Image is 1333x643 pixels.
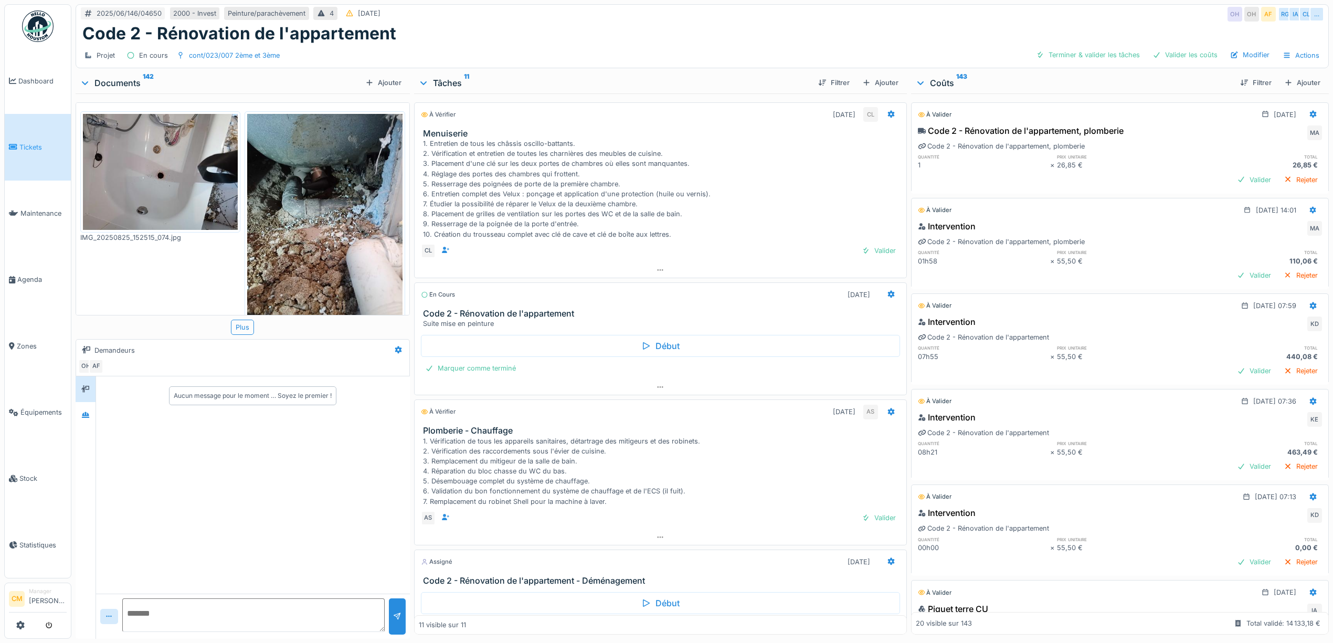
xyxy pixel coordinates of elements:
[1280,76,1325,90] div: Ajouter
[358,8,380,18] div: [DATE]
[1190,543,1322,553] div: 0,00 €
[423,129,902,139] h3: Menuiserie
[918,536,1050,543] h6: quantité
[1057,543,1189,553] div: 55,50 €
[918,507,976,519] div: Intervention
[80,233,240,243] div: IMG_20250825_152515_074.jpg
[1190,440,1322,447] h6: total
[915,77,1232,89] div: Coûts
[1256,205,1296,215] div: [DATE] 14:01
[1233,268,1275,282] div: Valider
[421,592,900,614] div: Début
[1190,536,1322,543] h6: total
[19,540,67,550] span: Statistiques
[1279,173,1322,187] div: Rejeter
[5,313,71,379] a: Zones
[1190,249,1322,256] h6: total
[918,315,976,328] div: Intervention
[18,76,67,86] span: Dashboard
[1050,160,1057,170] div: ×
[1307,317,1322,331] div: KD
[5,446,71,512] a: Stock
[464,77,469,89] sup: 11
[231,320,254,335] div: Plus
[1057,536,1189,543] h6: prix unitaire
[1190,256,1322,266] div: 110,06 €
[918,588,951,597] div: À valider
[918,332,1049,342] div: Code 2 - Rénovation de l'appartement
[173,8,216,18] div: 2000 - Invest
[1057,249,1189,256] h6: prix unitaire
[1032,48,1144,62] div: Terminer & valider les tâches
[918,237,1085,247] div: Code 2 - Rénovation de l'appartement, plomberie
[1228,7,1242,22] div: OH
[918,492,951,501] div: À valider
[918,141,1085,151] div: Code 2 - Rénovation de l'appartement, plomberie
[1233,173,1275,187] div: Valider
[918,397,951,406] div: À valider
[423,426,902,436] h3: Plomberie - Chauffage
[330,8,334,18] div: 4
[423,309,902,319] h3: Code 2 - Rénovation de l'appartement
[1307,221,1322,236] div: MA
[1050,352,1057,362] div: ×
[1226,48,1274,62] div: Modifier
[1255,492,1296,502] div: [DATE] 07:13
[918,124,1124,137] div: Code 2 - Rénovation de l'appartement, plomberie
[83,114,238,230] img: j0zz81gdduuibuy6b46hbeqfggv2
[1050,447,1057,457] div: ×
[1246,618,1320,628] div: Total validé: 14 133,18 €
[858,76,903,90] div: Ajouter
[916,618,972,628] div: 20 visible sur 143
[421,335,900,357] div: Début
[94,345,135,355] div: Demandeurs
[918,440,1050,447] h6: quantité
[848,557,870,567] div: [DATE]
[833,110,855,120] div: [DATE]
[858,511,900,525] div: Valider
[423,319,902,329] div: Suite mise en peinture
[361,76,406,90] div: Ajouter
[918,543,1050,553] div: 00h00
[5,512,71,578] a: Statistiques
[421,244,436,258] div: CL
[5,48,71,114] a: Dashboard
[17,341,67,351] span: Zones
[918,428,1049,438] div: Code 2 - Rénovation de l'appartement
[863,107,878,122] div: CL
[1190,153,1322,160] h6: total
[29,587,67,610] li: [PERSON_NAME]
[228,8,305,18] div: Peinture/parachèvement
[418,77,810,89] div: Tâches
[1307,604,1322,618] div: IA
[143,77,154,89] sup: 142
[918,603,988,615] div: Piquet terre CU
[848,290,870,300] div: [DATE]
[82,24,396,44] h1: Code 2 - Rénovation de l'appartement
[1050,256,1057,266] div: ×
[1190,160,1322,170] div: 26,85 €
[1057,352,1189,362] div: 55,50 €
[1233,364,1275,378] div: Valider
[89,359,103,374] div: AF
[1274,110,1296,120] div: [DATE]
[423,576,902,586] h3: Code 2 - Rénovation de l'appartement - Déménagement
[421,110,456,119] div: À vérifier
[918,256,1050,266] div: 01h58
[1278,48,1324,63] div: Actions
[5,181,71,247] a: Maintenance
[918,110,951,119] div: À valider
[1279,364,1322,378] div: Rejeter
[918,411,976,424] div: Intervention
[1236,76,1276,90] div: Filtrer
[918,352,1050,362] div: 07h55
[1261,7,1276,22] div: AF
[29,587,67,595] div: Manager
[1057,344,1189,351] h6: prix unitaire
[918,249,1050,256] h6: quantité
[814,76,854,90] div: Filtrer
[80,77,361,89] div: Documents
[1274,587,1296,597] div: [DATE]
[1233,459,1275,473] div: Valider
[423,436,902,507] div: 1. Vérification de tous les appareils sanitaires, détartrage des mitigeurs et des robinets. 2. Vé...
